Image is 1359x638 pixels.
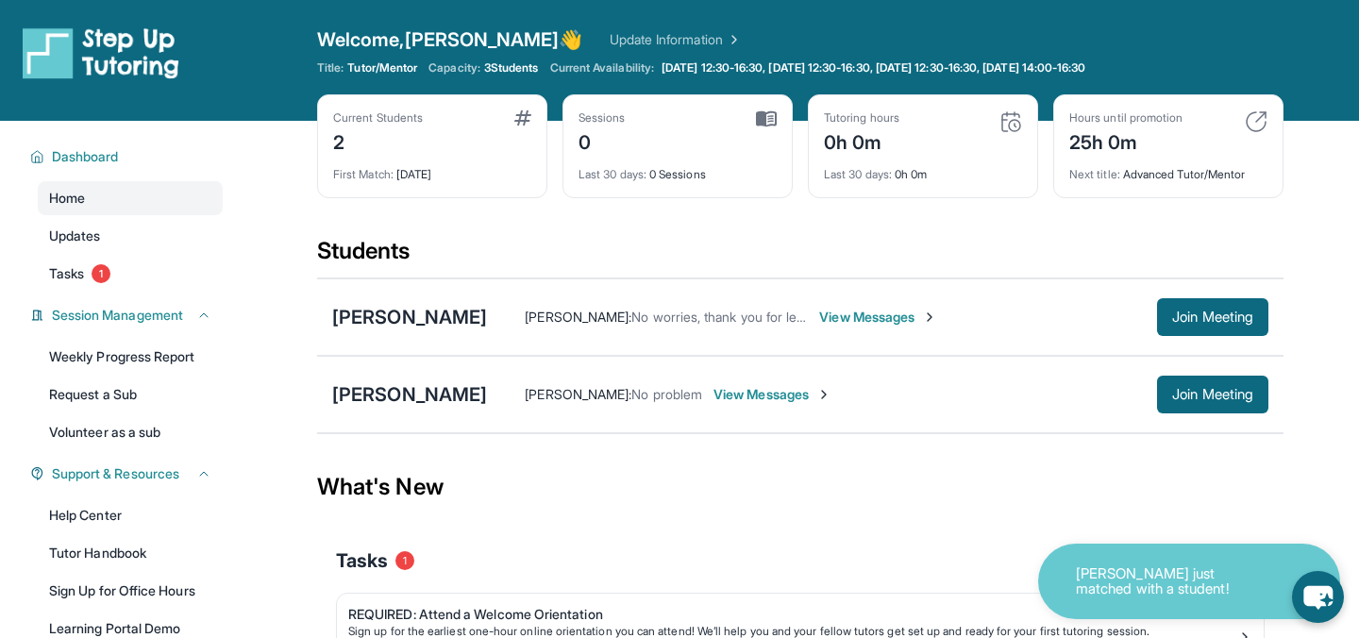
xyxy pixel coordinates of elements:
span: Tasks [336,547,388,574]
img: card [756,110,777,127]
span: Last 30 days : [824,167,892,181]
img: card [1245,110,1267,133]
span: No worries, thank you for letting me know! [631,309,884,325]
button: Join Meeting [1157,376,1268,413]
p: [PERSON_NAME] just matched with a student! [1076,566,1265,597]
a: Request a Sub [38,378,223,411]
span: Tutor/Mentor [347,60,417,76]
div: Hours until promotion [1069,110,1183,126]
div: 2 [333,126,423,156]
img: Chevron-Right [816,387,831,402]
div: What's New [317,445,1283,529]
span: 1 [92,264,110,283]
button: Dashboard [44,147,211,166]
img: card [514,110,531,126]
span: View Messages [713,385,831,404]
div: [DATE] [333,156,531,182]
div: [PERSON_NAME] [332,381,487,408]
span: Capacity: [428,60,480,76]
span: Dashboard [52,147,119,166]
span: Tasks [49,264,84,283]
div: 0 [579,126,626,156]
span: [DATE] 12:30-16:30, [DATE] 12:30-16:30, [DATE] 12:30-16:30, [DATE] 14:00-16:30 [662,60,1085,76]
span: Welcome, [PERSON_NAME] 👋 [317,26,583,53]
div: 0h 0m [824,156,1022,182]
a: Tasks1 [38,257,223,291]
span: Next title : [1069,167,1120,181]
img: Chevron Right [723,30,742,49]
a: Help Center [38,498,223,532]
div: Tutoring hours [824,110,899,126]
div: 0h 0m [824,126,899,156]
span: Updates [49,227,101,245]
div: [PERSON_NAME] [332,304,487,330]
a: [DATE] 12:30-16:30, [DATE] 12:30-16:30, [DATE] 12:30-16:30, [DATE] 14:00-16:30 [658,60,1089,76]
a: Weekly Progress Report [38,340,223,374]
span: First Match : [333,167,394,181]
button: chat-button [1292,571,1344,623]
div: Sessions [579,110,626,126]
span: Title: [317,60,344,76]
span: 1 [395,551,414,570]
span: View Messages [819,308,937,327]
div: Students [317,236,1283,277]
span: Session Management [52,306,183,325]
a: Volunteer as a sub [38,415,223,449]
div: REQUIRED: Attend a Welcome Orientation [348,605,1237,624]
span: Join Meeting [1172,389,1253,400]
span: Join Meeting [1172,311,1253,323]
div: 25h 0m [1069,126,1183,156]
img: logo [23,26,179,79]
div: 0 Sessions [579,156,777,182]
span: Last 30 days : [579,167,646,181]
span: [PERSON_NAME] : [525,309,631,325]
span: Current Availability: [550,60,654,76]
div: Advanced Tutor/Mentor [1069,156,1267,182]
span: 3 Students [484,60,539,76]
button: Session Management [44,306,211,325]
button: Support & Resources [44,464,211,483]
a: Updates [38,219,223,253]
span: No problem [631,386,702,402]
img: card [999,110,1022,133]
a: Update Information [610,30,742,49]
span: [PERSON_NAME] : [525,386,631,402]
img: Chevron-Right [922,310,937,325]
div: Current Students [333,110,423,126]
a: Sign Up for Office Hours [38,574,223,608]
a: Home [38,181,223,215]
button: Join Meeting [1157,298,1268,336]
span: Home [49,189,85,208]
span: Support & Resources [52,464,179,483]
a: Tutor Handbook [38,536,223,570]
